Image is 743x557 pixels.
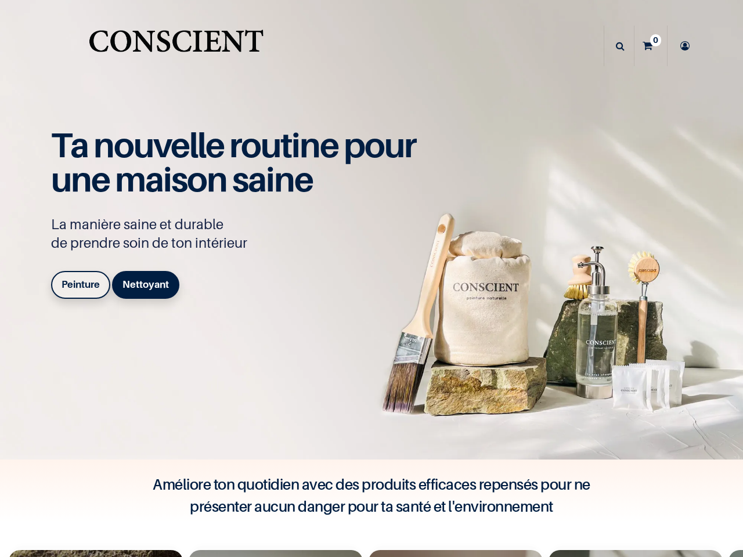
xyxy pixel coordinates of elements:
[650,34,661,46] sup: 0
[112,271,179,299] a: Nettoyant
[51,124,416,200] span: Ta nouvelle routine pour une maison saine
[122,278,169,290] b: Nettoyant
[139,473,604,518] h4: Améliore ton quotidien avec des produits efficaces repensés pour ne présenter aucun danger pour t...
[51,271,110,299] a: Peinture
[634,26,667,66] a: 0
[51,215,428,252] p: La manière saine et durable de prendre soin de ton intérieur
[86,23,266,69] a: Logo of Conscient
[86,23,266,69] img: Conscient
[62,278,100,290] b: Peinture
